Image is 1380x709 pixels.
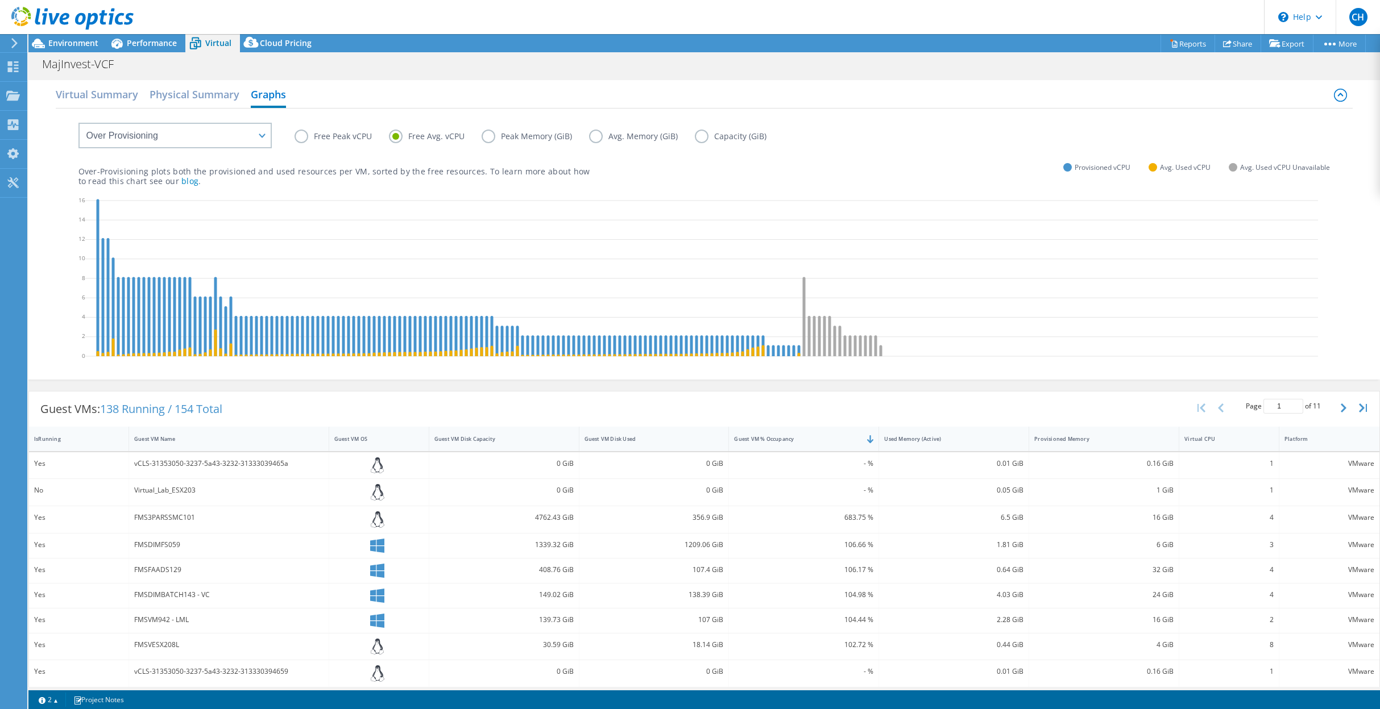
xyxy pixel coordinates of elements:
div: 1 GiB [1034,484,1174,497]
div: 149.02 GiB [434,589,574,601]
h2: Graphs [251,83,286,108]
div: 0.05 GiB [884,484,1023,497]
text: 6 [82,293,85,301]
div: VMware [1284,614,1374,626]
div: 0 GiB [434,457,574,470]
div: Guest VM Name [134,435,310,443]
div: VMware [1284,589,1374,601]
div: Platform [1284,435,1361,443]
span: Provisioned vCPU [1075,161,1130,174]
h1: MajInvest-VCF [37,58,131,70]
span: Environment [48,37,98,48]
span: Page of [1246,399,1321,414]
span: Virtual [205,37,231,48]
div: Used Memory (Active) [884,435,1010,443]
div: Virtual CPU [1184,435,1260,443]
div: 3 [1184,539,1274,551]
div: FMSVM942 - LML [134,614,324,626]
div: 1 [1184,484,1274,497]
div: VMware [1284,539,1374,551]
div: 104.44 % [734,614,873,626]
a: Export [1261,35,1313,52]
svg: \n [1278,12,1288,22]
text: 0 [82,351,85,359]
div: Yes [34,564,123,576]
div: IsRunning [34,435,110,443]
div: 107 GiB [585,614,724,626]
div: 32 GiB [1034,564,1174,576]
div: 0.44 GiB [884,639,1023,651]
div: 408.76 GiB [434,564,574,576]
label: Capacity (GiB) [695,130,784,143]
div: 4 GiB [1034,639,1174,651]
span: Avg. Used vCPU Unavailable [1240,161,1330,174]
div: 138.39 GiB [585,589,724,601]
div: FMSFAADS129 [134,564,324,576]
div: 0 GiB [585,457,724,470]
div: 0.16 GiB [1034,665,1174,678]
div: 106.17 % [734,564,873,576]
text: 16 [78,195,85,203]
div: 104.98 % [734,589,873,601]
span: Cloud Pricing [260,37,312,48]
div: VMware [1284,564,1374,576]
div: - % [734,457,873,470]
div: Guest VM Disk Capacity [434,435,560,443]
div: 8 [1184,639,1274,651]
div: 2.28 GiB [884,614,1023,626]
text: 14 [78,215,85,223]
a: 2 [31,693,66,707]
div: 4 [1184,564,1274,576]
div: 0 GiB [434,484,574,497]
div: 16 GiB [1034,511,1174,524]
div: 139.73 GiB [434,614,574,626]
div: 0 GiB [585,484,724,497]
label: Peak Memory (GiB) [482,130,589,143]
div: vCLS-31353050-3237-5a43-3232-31333039465a [134,457,324,470]
div: FMS3PARSSMC101 [134,511,324,524]
div: No [34,484,123,497]
div: 4.03 GiB [884,589,1023,601]
h2: Physical Summary [150,83,239,106]
text: 12 [78,235,85,243]
text: 10 [78,254,85,262]
p: Over-Provisioning plots both the provisioned and used resources per VM, sorted by the free resour... [78,166,590,186]
div: 1 [1184,665,1274,678]
div: FMSDIMFS059 [134,539,324,551]
div: 4 [1184,589,1274,601]
div: 1 [1184,457,1274,470]
a: More [1313,35,1366,52]
div: 0.01 GiB [884,665,1023,678]
div: 30.59 GiB [434,639,574,651]
div: - % [734,665,873,678]
div: VMware [1284,665,1374,678]
label: Free Peak vCPU [295,130,389,143]
div: Yes [34,457,123,470]
text: 2 [82,332,85,340]
div: VMware [1284,639,1374,651]
div: 683.75 % [734,511,873,524]
div: 18.14 GiB [585,639,724,651]
div: 2 [1184,614,1274,626]
div: FMSDIMBATCH143 - VC [134,589,324,601]
a: blog [181,176,198,186]
div: vCLS-31353050-3237-5a43-3232-313330394659 [134,665,324,678]
span: Performance [127,37,177,48]
label: Free Avg. vCPU [389,130,482,143]
div: 4762.43 GiB [434,511,574,524]
div: 107.4 GiB [585,564,724,576]
div: 6.5 GiB [884,511,1023,524]
div: 0 GiB [585,665,724,678]
text: 4 [82,312,85,320]
div: Guest VM % Occupancy [734,435,860,443]
div: Yes [34,589,123,601]
div: 1339.32 GiB [434,539,574,551]
div: - % [734,484,873,497]
div: Guest VM OS [334,435,410,443]
div: Yes [34,639,123,651]
div: 0.64 GiB [884,564,1023,576]
div: Guest VM Disk Used [585,435,710,443]
div: Yes [34,539,123,551]
label: Avg. Memory (GiB) [589,130,695,143]
div: 16 GiB [1034,614,1174,626]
